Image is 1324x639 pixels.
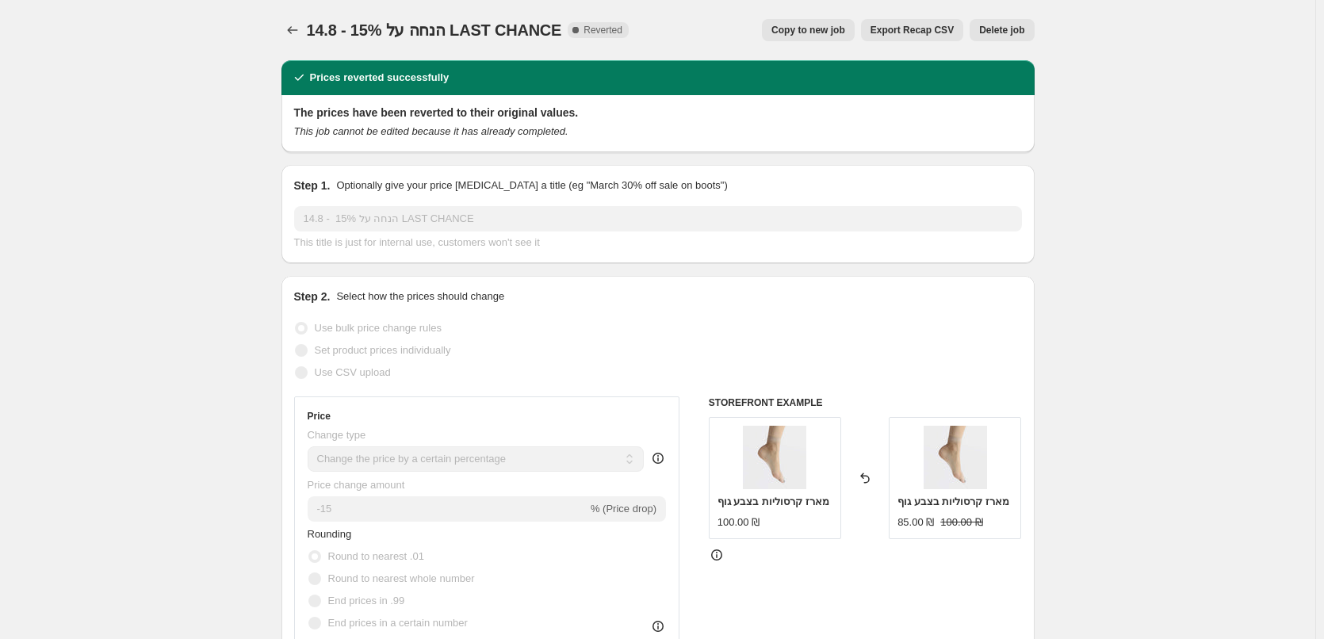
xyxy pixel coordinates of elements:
[328,572,475,584] span: Round to nearest whole number
[308,496,587,522] input: -15
[328,550,424,562] span: Round to nearest .01
[940,515,982,530] strike: 100.00 ₪
[336,178,727,193] p: Optionally give your price [MEDICAL_DATA] a title (eg "March 30% off sale on boots")
[584,24,622,36] span: Reverted
[771,24,845,36] span: Copy to new job
[328,617,468,629] span: End prices in a certain number
[591,503,656,515] span: % (Price drop)
[294,178,331,193] h2: Step 1.
[924,426,987,489] img: 13112001_80x.jpg
[650,450,666,466] div: help
[897,515,934,530] div: 85.00 ₪
[281,19,304,41] button: Price change jobs
[717,515,760,530] div: 100.00 ₪
[871,24,954,36] span: Export Recap CSV
[328,595,405,606] span: End prices in .99
[315,366,391,378] span: Use CSV upload
[308,429,366,441] span: Change type
[979,24,1024,36] span: Delete job
[307,21,562,39] span: 14.8 - 15% הנחה על LAST CHANCE
[308,410,331,423] h3: Price
[709,396,1022,409] h6: STOREFRONT EXAMPLE
[897,496,1009,507] span: מארז קרסוליות בצבע גוף
[294,125,568,137] i: This job cannot be edited because it has already completed.
[294,206,1022,231] input: 30% off holiday sale
[336,289,504,304] p: Select how the prices should change
[717,496,829,507] span: מארז קרסוליות בצבע גוף
[294,105,1022,121] h2: The prices have been reverted to their original values.
[970,19,1034,41] button: Delete job
[308,528,352,540] span: Rounding
[294,289,331,304] h2: Step 2.
[310,70,450,86] h2: Prices reverted successfully
[762,19,855,41] button: Copy to new job
[861,19,963,41] button: Export Recap CSV
[315,322,442,334] span: Use bulk price change rules
[315,344,451,356] span: Set product prices individually
[308,479,405,491] span: Price change amount
[294,236,540,248] span: This title is just for internal use, customers won't see it
[743,426,806,489] img: 13112001_80x.jpg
